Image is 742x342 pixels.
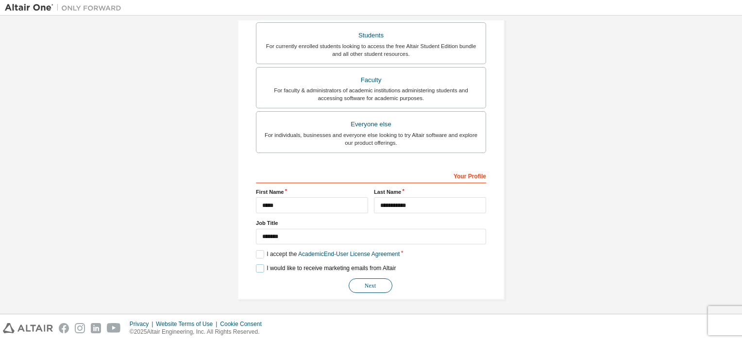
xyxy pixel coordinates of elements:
div: Website Terms of Use [156,320,220,328]
div: Your Profile [256,168,486,183]
label: I would like to receive marketing emails from Altair [256,264,396,273]
img: Altair One [5,3,126,13]
img: youtube.svg [107,323,121,333]
div: Everyone else [262,118,480,131]
button: Next [349,278,392,293]
img: instagram.svg [75,323,85,333]
img: altair_logo.svg [3,323,53,333]
div: For currently enrolled students looking to access the free Altair Student Edition bundle and all ... [262,42,480,58]
div: Students [262,29,480,42]
img: linkedin.svg [91,323,101,333]
a: Academic End-User License Agreement [298,251,400,257]
div: Cookie Consent [220,320,267,328]
label: First Name [256,188,368,196]
img: facebook.svg [59,323,69,333]
label: Last Name [374,188,486,196]
div: For faculty & administrators of academic institutions administering students and accessing softwa... [262,86,480,102]
div: For individuals, businesses and everyone else looking to try Altair software and explore our prod... [262,131,480,147]
div: Privacy [130,320,156,328]
label: Job Title [256,219,486,227]
div: Faculty [262,73,480,87]
label: I accept the [256,250,400,258]
p: © 2025 Altair Engineering, Inc. All Rights Reserved. [130,328,268,336]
